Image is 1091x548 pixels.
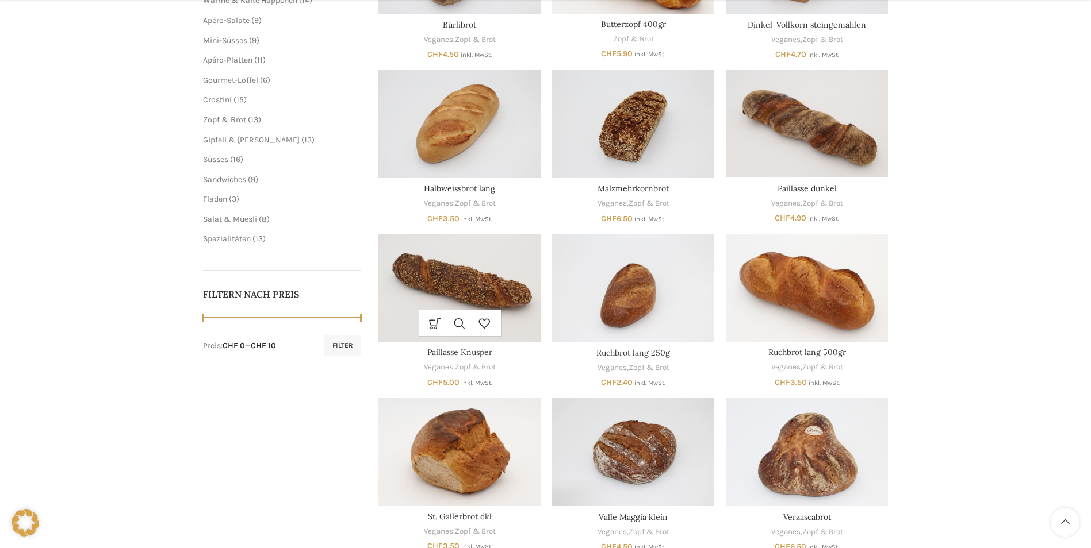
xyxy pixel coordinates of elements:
[601,49,633,59] bdi: 5.90
[601,377,633,387] bdi: 2.40
[775,213,806,223] bdi: 4.90
[768,347,846,357] a: Ruchbrot lang 500gr
[223,341,245,350] span: CHF 0
[599,512,668,522] a: Valle Maggia klein
[378,198,541,209] div: ,
[424,362,453,373] a: Veganes
[455,526,496,537] a: Zopf & Brot
[598,198,627,209] a: Veganes
[809,379,840,387] small: inkl. MwSt.
[427,214,443,223] span: CHF
[203,135,300,145] a: Gipfeli & [PERSON_NAME]
[378,234,541,342] a: Paillasse Knusper
[634,215,665,223] small: inkl. MwSt.
[634,379,665,387] small: inkl. MwSt.
[771,34,801,45] a: Veganes
[447,310,472,336] a: Schnellansicht
[552,362,714,373] div: ,
[203,175,246,184] a: Sandwiches
[254,16,259,25] span: 9
[263,75,267,85] span: 6
[802,198,843,209] a: Zopf & Brot
[775,49,791,59] span: CHF
[629,362,669,373] a: Zopf & Brot
[601,19,666,29] a: Butterzopf 400gr
[601,214,633,223] bdi: 6.50
[726,34,888,45] div: ,
[251,341,276,350] span: CHF 10
[808,215,839,222] small: inkl. MwSt.
[726,70,888,178] a: Paillasse dunkel
[634,51,665,58] small: inkl. MwSt.
[726,198,888,209] div: ,
[203,16,250,25] span: Apéro-Salate
[461,215,492,223] small: inkl. MwSt.
[455,34,496,45] a: Zopf & Brot
[203,55,252,65] span: Apéro-Platten
[255,234,263,244] span: 13
[601,49,617,59] span: CHF
[726,398,888,506] a: Verzascabrot
[461,379,492,387] small: inkl. MwSt.
[203,194,227,204] a: Fladen
[424,198,453,209] a: Veganes
[552,198,714,209] div: ,
[802,34,843,45] a: Zopf & Brot
[252,36,257,45] span: 9
[378,526,541,537] div: ,
[304,135,312,145] span: 13
[423,310,447,336] a: In den Warenkorb legen: „Paillasse Knusper“
[726,362,888,373] div: ,
[427,49,459,59] bdi: 4.50
[598,527,627,538] a: Veganes
[461,51,492,59] small: inkl. MwSt.
[596,348,670,358] a: Ruchbrot lang 250g
[808,51,839,59] small: inkl. MwSt.
[203,214,257,224] a: Salat & Müesli
[378,34,541,45] div: ,
[203,115,246,125] a: Zopf & Brot
[552,70,714,178] a: Malzmehrkornbrot
[552,234,714,342] a: Ruchbrot lang 250g
[203,288,362,300] h5: Filtern nach Preis
[428,511,492,522] a: St. Gallerbrot dkl
[262,214,267,224] span: 8
[629,527,669,538] a: Zopf & Brot
[778,183,837,194] a: Paillasse dunkel
[443,20,476,30] a: Bürlibrot
[771,198,801,209] a: Veganes
[203,95,232,105] a: Crostini
[613,34,654,45] a: Zopf & Brot
[427,347,492,357] a: Paillasse Knusper
[802,362,843,373] a: Zopf & Brot
[601,377,617,387] span: CHF
[203,36,247,45] a: Mini-Süsses
[203,75,258,85] a: Gourmet-Löffel
[771,362,801,373] a: Veganes
[455,362,496,373] a: Zopf & Brot
[771,527,801,538] a: Veganes
[775,213,790,223] span: CHF
[378,70,541,178] a: Halbweissbrot lang
[203,340,276,352] div: Preis: —
[775,49,806,59] bdi: 4.70
[424,183,495,194] a: Halbweissbrot lang
[427,377,443,387] span: CHF
[251,175,255,184] span: 9
[775,377,790,387] span: CHF
[424,526,453,537] a: Veganes
[324,335,361,356] button: Filter
[203,234,251,244] a: Spezialitäten
[775,377,807,387] bdi: 3.50
[427,214,460,223] bdi: 3.50
[427,49,443,59] span: CHF
[629,198,669,209] a: Zopf & Brot
[203,155,228,164] a: Süsses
